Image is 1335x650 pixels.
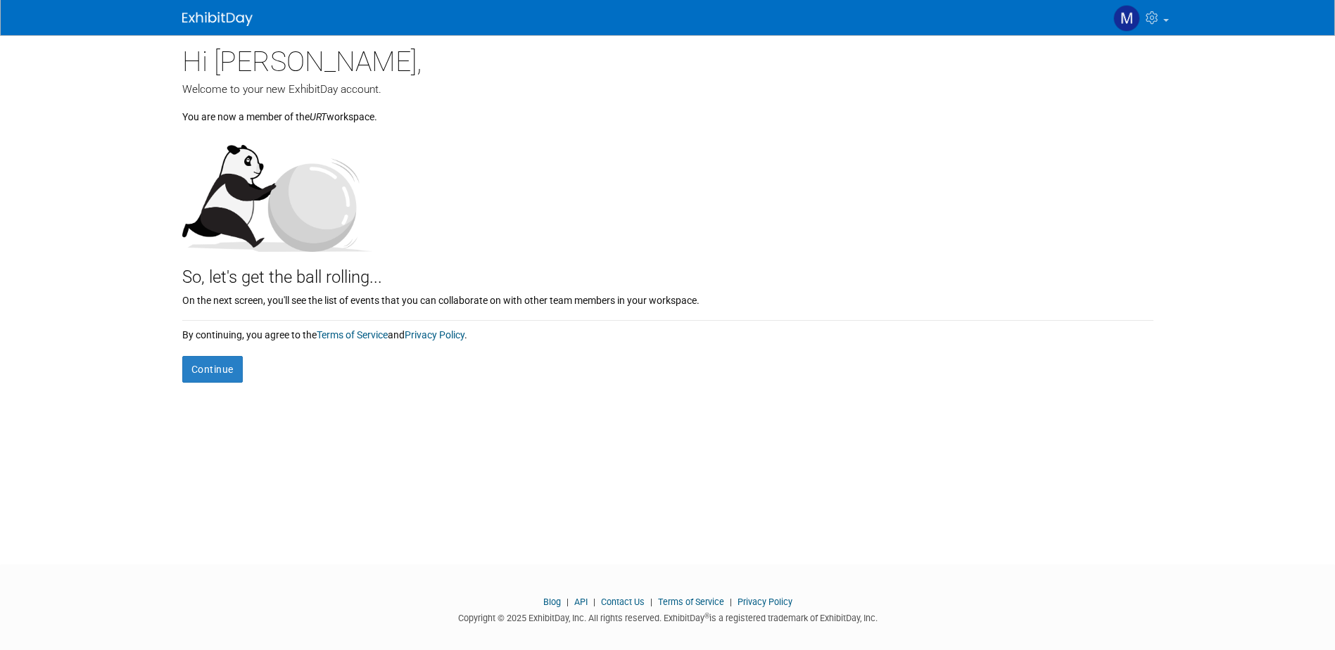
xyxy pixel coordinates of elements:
[563,597,572,607] span: |
[704,612,709,620] sup: ®
[601,597,645,607] a: Contact Us
[543,597,561,607] a: Blog
[317,329,388,340] a: Terms of Service
[647,597,656,607] span: |
[182,290,1153,307] div: On the next screen, you'll see the list of events that you can collaborate on with other team mem...
[574,597,588,607] a: API
[182,82,1153,97] div: Welcome to your new ExhibitDay account.
[405,329,464,340] a: Privacy Policy
[182,356,243,383] button: Continue
[182,97,1153,124] div: You are now a member of the workspace.
[1113,5,1140,32] img: Maria Ambrose
[182,252,1153,290] div: So, let's get the ball rolling...
[182,131,372,252] img: Let's get the ball rolling
[182,35,1153,82] div: Hi [PERSON_NAME],
[658,597,724,607] a: Terms of Service
[726,597,735,607] span: |
[590,597,599,607] span: |
[182,12,253,26] img: ExhibitDay
[310,111,327,122] i: URT
[182,321,1153,342] div: By continuing, you agree to the and .
[738,597,792,607] a: Privacy Policy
